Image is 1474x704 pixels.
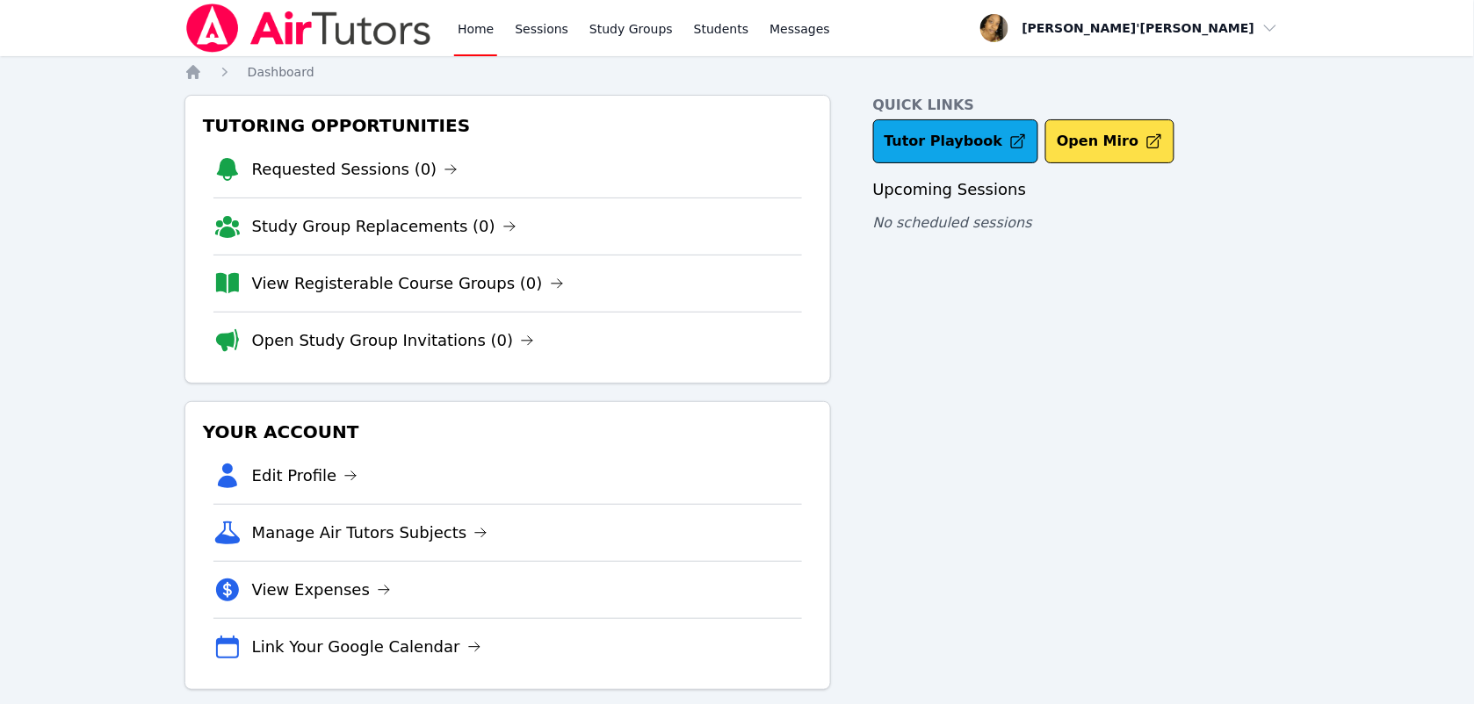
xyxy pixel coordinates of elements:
a: View Registerable Course Groups (0) [252,271,564,296]
nav: Breadcrumb [184,63,1290,81]
h3: Your Account [199,416,816,448]
a: Requested Sessions (0) [252,157,459,182]
a: Link Your Google Calendar [252,635,481,659]
button: Open Miro [1045,119,1174,163]
a: Manage Air Tutors Subjects [252,521,488,545]
a: Edit Profile [252,463,358,488]
span: Messages [770,20,830,38]
h3: Upcoming Sessions [873,177,1290,202]
h3: Tutoring Opportunities [199,110,816,141]
a: Dashboard [248,63,314,81]
a: Study Group Replacements (0) [252,214,517,239]
span: No scheduled sessions [873,214,1032,231]
h4: Quick Links [873,95,1290,116]
a: Open Study Group Invitations (0) [252,328,535,353]
a: Tutor Playbook [873,119,1039,163]
a: View Expenses [252,578,391,602]
span: Dashboard [248,65,314,79]
img: Air Tutors [184,4,433,53]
